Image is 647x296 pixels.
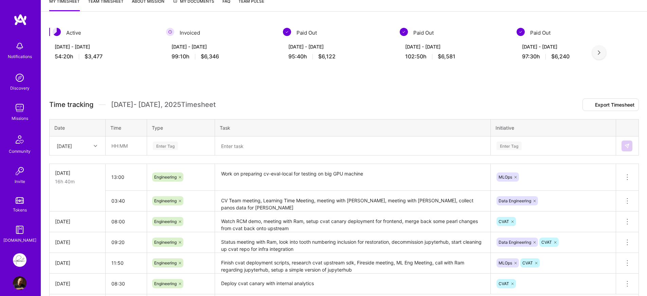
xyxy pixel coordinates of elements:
span: Engineering [154,240,177,245]
button: Export Timesheet [582,98,639,111]
input: HH:MM [106,275,146,293]
input: HH:MM [106,212,146,230]
input: HH:MM [106,254,146,272]
img: logo [14,14,27,26]
span: MLOps [499,174,512,180]
span: CVAT [522,260,533,265]
div: Paid Out [517,28,625,38]
div: [DATE] - [DATE] [288,43,386,50]
img: Paid Out [517,28,525,36]
div: [DATE] - [DATE] [172,43,269,50]
img: bell [13,39,26,53]
div: Active [49,28,158,38]
textarea: Deploy cvat canary with internal analytics [216,274,490,294]
span: Engineering [154,219,177,224]
span: MLOps [499,260,512,265]
div: Enter Tag [497,141,522,151]
div: Notifications [8,53,32,60]
div: Invite [15,178,25,185]
span: Engineering [154,198,177,203]
div: Time [110,124,142,131]
div: [DOMAIN_NAME] [3,237,36,244]
input: HH:MM [106,233,146,251]
div: Invoiced [166,28,275,38]
img: Community [12,131,28,148]
div: [DATE] - [DATE] [522,43,620,50]
div: 54:20 h [55,53,152,60]
span: Time tracking [49,100,93,109]
div: [DATE] - [DATE] [405,43,503,50]
i: icon Download [587,103,592,108]
img: tokens [16,197,24,204]
img: User Avatar [13,276,26,290]
div: Enter Tag [153,141,178,151]
span: CVAT [499,281,509,286]
textarea: Watch RCM demo, meeting with Ram, setup cvat canary deployment for frontend, merge back some pear... [216,212,490,232]
i: icon Chevron [94,144,97,148]
span: Engineering [154,260,177,265]
input: HH:MM [106,137,146,155]
textarea: Status meeting with Ram, look into tooth numbering inclusion for restoration, decommission jupyte... [216,233,490,252]
textarea: CV Team meeting, Learning Time Meeting, meeting with [PERSON_NAME], meeting with [PERSON_NAME], c... [216,191,490,211]
div: 97:30 h [522,53,620,60]
span: CVAT [499,219,509,224]
img: teamwork [13,101,26,115]
img: Paid Out [283,28,291,36]
div: [DATE] [55,239,100,246]
img: Pearl: ML Engineering Team [13,253,26,267]
div: 102:50 h [405,53,503,60]
div: 95:40 h [288,53,386,60]
th: Date [50,119,106,136]
div: [DATE] [55,218,100,225]
div: Paid Out [283,28,392,38]
img: Invoiced [166,28,174,36]
span: [DATE] - [DATE] , 2025 Timesheet [111,100,216,109]
img: Paid Out [400,28,408,36]
input: HH:MM [106,192,146,210]
span: $6,240 [551,53,570,60]
span: CVAT [541,240,552,245]
span: Data Engineering [499,198,531,203]
div: Tokens [13,206,27,214]
span: $6,122 [318,53,336,60]
div: [DATE] [55,280,100,287]
div: Missions [12,115,28,122]
div: [DATE] [55,259,100,266]
img: guide book [13,223,26,237]
span: Data Engineering [499,240,531,245]
img: discovery [13,71,26,85]
th: Task [215,119,491,136]
div: Initiative [496,124,611,131]
img: Active [53,28,61,36]
span: Engineering [154,281,177,286]
div: Community [9,148,31,155]
div: 16h 40m [55,178,100,185]
img: right [598,50,600,55]
div: [DATE] [55,169,100,177]
input: HH:MM [106,168,146,186]
textarea: Finish cvat deployment scripts, research cvat upstream sdk, Fireside meeting, ML Eng Meeting, cal... [216,254,490,273]
div: [DATE] [57,142,72,149]
img: Submit [624,143,630,149]
img: Invite [13,164,26,178]
th: Type [147,119,215,136]
div: Paid Out [400,28,508,38]
div: 99:10 h [172,53,269,60]
a: User Avatar [11,276,28,290]
a: Pearl: ML Engineering Team [11,253,28,267]
textarea: Work on preparing cv-eval-local for testing on big GPU machine [216,165,490,190]
span: $3,477 [85,53,103,60]
span: $6,346 [201,53,219,60]
div: [DATE] - [DATE] [55,43,152,50]
span: $6,581 [438,53,455,60]
div: Discovery [10,85,30,92]
span: Engineering [154,174,177,180]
